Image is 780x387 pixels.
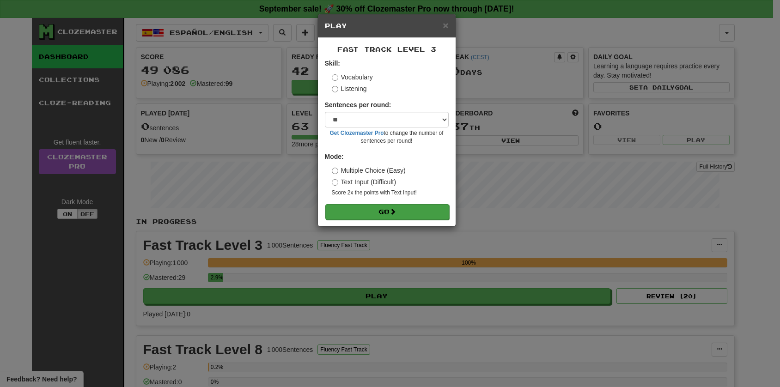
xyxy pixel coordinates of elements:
input: Listening [332,86,338,92]
strong: Mode: [325,153,344,160]
small: Score 2x the points with Text Input ! [332,189,449,197]
label: Multiple Choice (Easy) [332,166,406,175]
button: Go [325,204,449,220]
input: Vocabulary [332,74,338,81]
label: Sentences per round: [325,100,391,109]
label: Vocabulary [332,73,373,82]
h5: Play [325,21,449,30]
label: Text Input (Difficult) [332,177,396,187]
button: Close [443,20,448,30]
span: Fast Track Level 3 [337,45,436,53]
input: Text Input (Difficult) [332,179,338,186]
label: Listening [332,84,367,93]
input: Multiple Choice (Easy) [332,168,338,174]
span: × [443,20,448,30]
a: Get Clozemaster Pro [330,130,384,136]
small: to change the number of sentences per round! [325,129,449,145]
strong: Skill: [325,60,340,67]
